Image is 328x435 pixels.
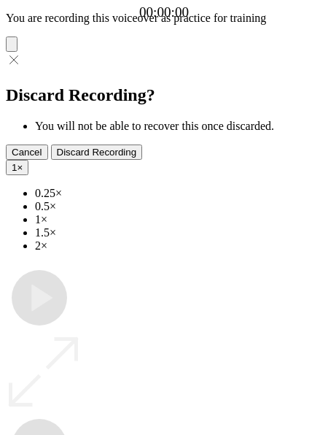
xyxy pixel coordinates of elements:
span: 1 [12,162,17,173]
p: You are recording this voiceover as practice for training [6,12,322,25]
li: You will not be able to recover this once discarded. [35,120,322,133]
li: 0.25× [35,187,322,200]
li: 1× [35,213,322,226]
button: 1× [6,160,28,175]
button: Discard Recording [51,145,143,160]
li: 0.5× [35,200,322,213]
h2: Discard Recording? [6,85,322,105]
li: 1.5× [35,226,322,239]
a: 00:00:00 [139,4,189,20]
li: 2× [35,239,322,253]
button: Cancel [6,145,48,160]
